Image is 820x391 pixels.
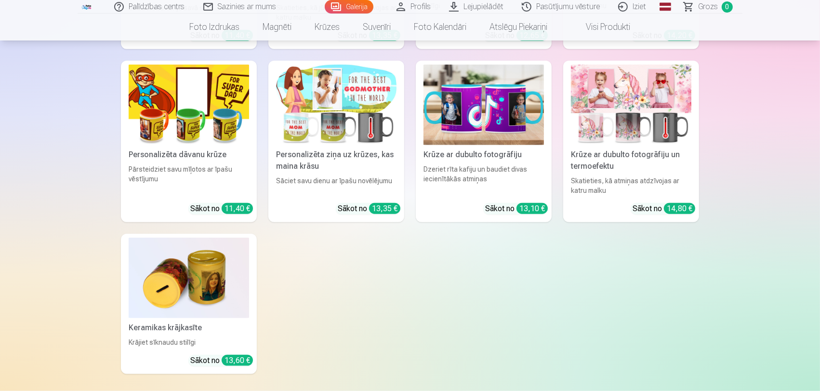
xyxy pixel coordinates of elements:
div: 13,10 € [516,203,548,214]
div: Sākot no [190,355,253,366]
span: 0 [722,1,733,13]
div: 13,60 € [222,355,253,366]
div: Personalizēta dāvanu krūze [125,149,253,161]
div: Krājiet sīknaudu stilīgi [125,337,253,347]
a: Keramikas krājkasīteKeramikas krājkasīteKrājiet sīknaudu stilīgiSākot no 13,60 € [121,234,257,374]
div: Pārsteidziet savu mīļotos ar īpašu vēstījumu [125,164,253,195]
div: 11,40 € [222,203,253,214]
img: Keramikas krājkasīte [129,238,249,318]
img: /v1 [81,4,92,10]
a: Krūze ar dubulto fotogrāfiju un termoefektuKrūze ar dubulto fotogrāfiju un termoefektuSkatieties,... [563,61,699,222]
div: 13,35 € [369,203,400,214]
div: Krūze ar dubulto fotogrāfiju [420,149,548,161]
img: Krūze ar dubulto fotogrāfiju un termoefektu [571,65,691,145]
a: Suvenīri [352,13,403,40]
div: 14,80 € [664,203,695,214]
div: Sāciet savu dienu ar īpašu novēlējumu [272,176,400,195]
span: Grozs [698,1,718,13]
div: Keramikas krājkasīte [125,322,253,334]
div: Skatieties, kā atmiņas atdzīvojas ar katru malku [567,176,695,195]
a: Krūzes [304,13,352,40]
div: Sākot no [190,203,253,215]
a: Personalizēta dāvanu krūzePersonalizēta dāvanu krūzePārsteidziet savu mīļotos ar īpašu vēstījumuS... [121,61,257,222]
div: Personalizēta ziņa uz krūzes, kas maina krāsu [272,149,400,172]
a: Visi produkti [559,13,642,40]
div: Sākot no [485,203,548,215]
div: Sākot no [633,203,695,215]
a: Foto kalendāri [403,13,478,40]
a: Atslēgu piekariņi [478,13,559,40]
a: Foto izdrukas [178,13,251,40]
a: Personalizēta ziņa uz krūzes, kas maina krāsuPersonalizēta ziņa uz krūzes, kas maina krāsuSāciet ... [268,61,404,222]
img: Krūze ar dubulto fotogrāfiju [423,65,544,145]
img: Personalizēta dāvanu krūze [129,65,249,145]
div: Krūze ar dubulto fotogrāfiju un termoefektu [567,149,695,172]
a: Magnēti [251,13,304,40]
a: Krūze ar dubulto fotogrāfijuKrūze ar dubulto fotogrāfijuDzeriet rīta kafiju un baudiet divas ieci... [416,61,552,222]
div: Sākot no [338,203,400,215]
div: Dzeriet rīta kafiju un baudiet divas iecienītākās atmiņas [420,164,548,195]
img: Personalizēta ziņa uz krūzes, kas maina krāsu [276,65,397,145]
